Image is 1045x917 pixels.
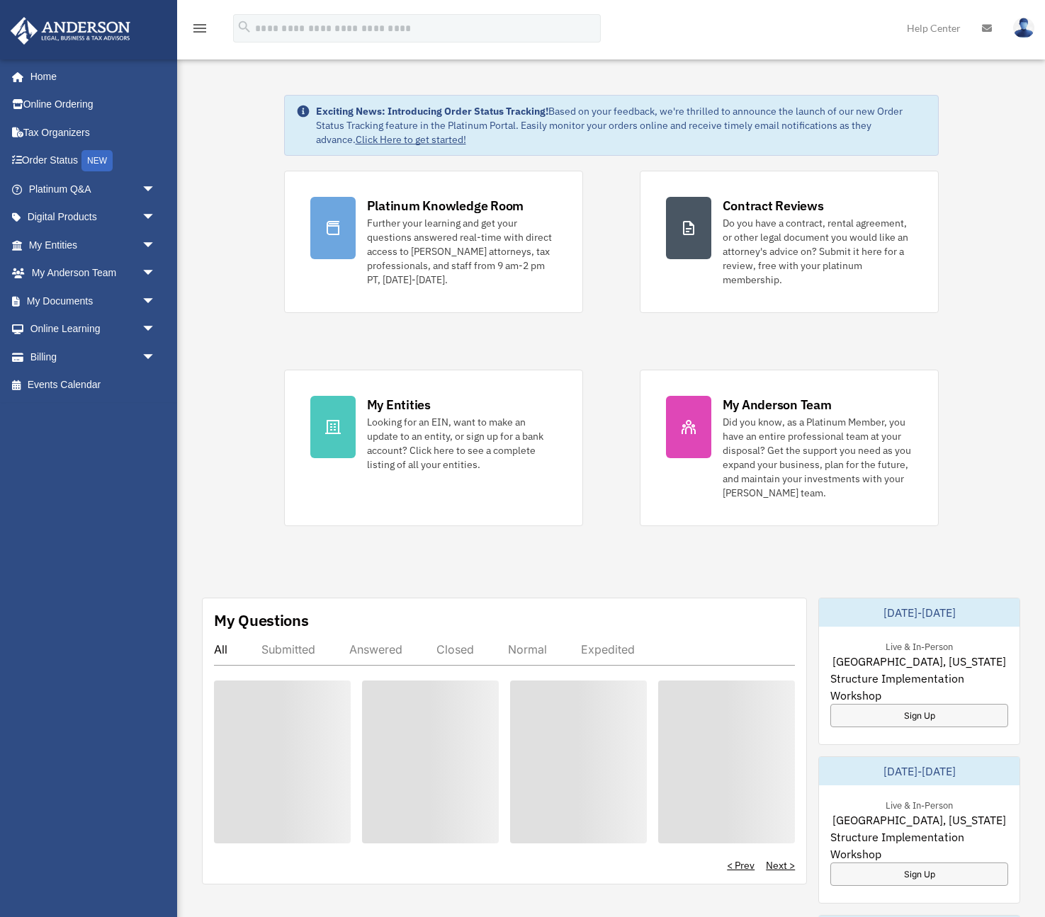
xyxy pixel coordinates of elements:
[349,642,402,656] div: Answered
[142,343,170,372] span: arrow_drop_down
[142,315,170,344] span: arrow_drop_down
[284,171,583,313] a: Platinum Knowledge Room Further your learning and get your questions answered real-time with dire...
[142,287,170,316] span: arrow_drop_down
[874,797,964,811] div: Live & In-Person
[830,704,1008,727] a: Sign Up
[367,415,557,472] div: Looking for an EIN, want to make an update to an entity, or sign up for a bank account? Click her...
[10,287,177,315] a: My Documentsarrow_drop_down
[832,653,1006,670] span: [GEOGRAPHIC_DATA], [US_STATE]
[723,396,832,414] div: My Anderson Team
[723,216,913,287] div: Do you have a contract, rental agreement, or other legal document you would like an attorney's ad...
[10,91,177,119] a: Online Ordering
[723,415,913,500] div: Did you know, as a Platinum Member, you have an entire professional team at your disposal? Get th...
[10,147,177,176] a: Order StatusNEW
[830,862,1008,886] a: Sign Up
[581,642,635,656] div: Expedited
[640,171,939,313] a: Contract Reviews Do you have a contract, rental agreement, or other legal document you would like...
[10,371,177,399] a: Events Calendar
[316,104,927,147] div: Based on your feedback, we're thrilled to announce the launch of our new Order Status Tracking fe...
[10,259,177,287] a: My Anderson Teamarrow_drop_down
[142,259,170,288] span: arrow_drop_down
[214,642,227,656] div: All
[727,858,755,872] a: < Prev
[10,231,177,259] a: My Entitiesarrow_drop_down
[367,396,431,414] div: My Entities
[1013,18,1034,38] img: User Pic
[367,197,524,215] div: Platinum Knowledge Room
[367,216,557,287] div: Further your learning and get your questions answered real-time with direct access to [PERSON_NAM...
[830,828,1008,862] span: Structure Implementation Workshop
[261,642,315,656] div: Submitted
[10,315,177,343] a: Online Learningarrow_drop_down
[284,370,583,526] a: My Entities Looking for an EIN, want to make an update to an entity, or sign up for a bank accoun...
[316,105,548,118] strong: Exciting News: Introducing Order Status Tracking!
[142,231,170,260] span: arrow_drop_down
[237,19,252,35] i: search
[436,642,474,656] div: Closed
[10,343,177,371] a: Billingarrow_drop_down
[81,150,113,171] div: NEW
[874,638,964,653] div: Live & In-Person
[142,175,170,204] span: arrow_drop_down
[142,203,170,232] span: arrow_drop_down
[191,20,208,37] i: menu
[214,610,309,631] div: My Questions
[766,858,795,872] a: Next >
[819,757,1019,785] div: [DATE]-[DATE]
[191,25,208,37] a: menu
[832,811,1006,828] span: [GEOGRAPHIC_DATA], [US_STATE]
[356,133,466,146] a: Click Here to get started!
[10,62,170,91] a: Home
[6,17,135,45] img: Anderson Advisors Platinum Portal
[830,670,1008,704] span: Structure Implementation Workshop
[10,118,177,147] a: Tax Organizers
[10,175,177,203] a: Platinum Q&Aarrow_drop_down
[723,197,824,215] div: Contract Reviews
[640,370,939,526] a: My Anderson Team Did you know, as a Platinum Member, you have an entire professional team at your...
[819,598,1019,627] div: [DATE]-[DATE]
[10,203,177,232] a: Digital Productsarrow_drop_down
[508,642,547,656] div: Normal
